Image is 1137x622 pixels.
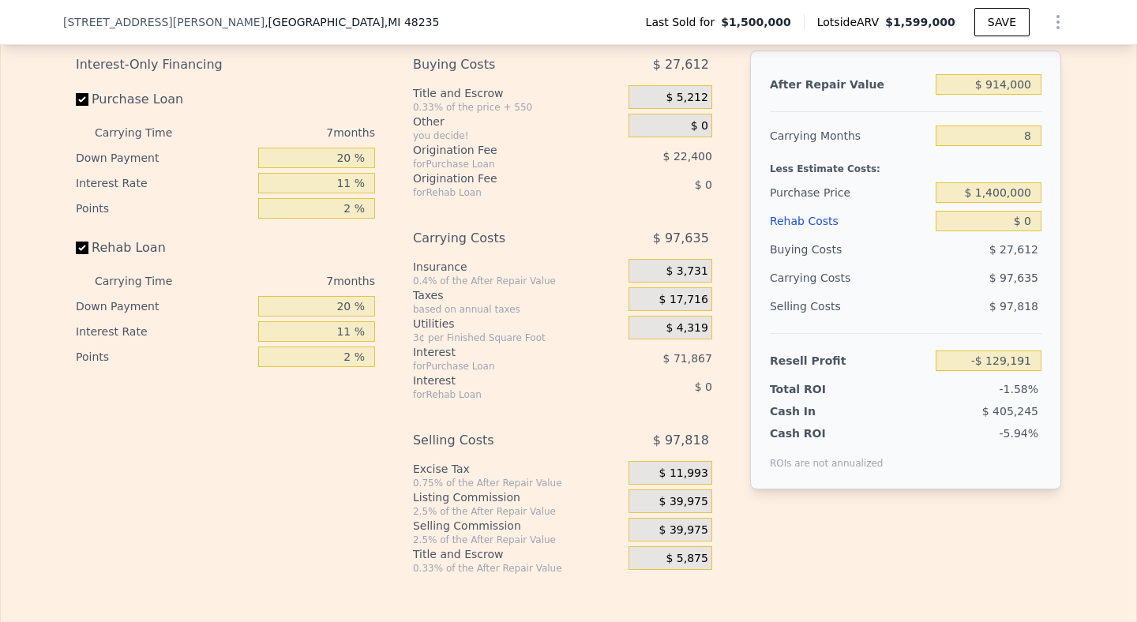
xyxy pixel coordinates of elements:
div: Buying Costs [770,235,929,264]
div: 0.33% of the After Repair Value [413,562,622,575]
span: Lotside ARV [817,14,885,30]
div: Carrying Months [770,122,929,150]
span: $ 5,212 [666,91,707,105]
div: Less Estimate Costs: [770,150,1041,178]
div: Carrying Time [95,120,197,145]
div: Carrying Costs [413,224,589,253]
div: 7 months [204,268,375,294]
div: Origination Fee [413,142,589,158]
div: Listing Commission [413,489,622,505]
span: $ 11,993 [659,466,708,481]
div: 2.5% of the After Repair Value [413,505,622,518]
span: $ 4,319 [666,321,707,335]
span: $ 39,975 [659,523,708,538]
div: Interest [413,373,589,388]
span: $ 39,975 [659,495,708,509]
span: , [GEOGRAPHIC_DATA] [265,14,439,30]
div: Cash In [770,403,869,419]
div: Carrying Costs [770,264,869,292]
label: Rehab Loan [76,234,252,262]
div: Carrying Time [95,268,197,294]
span: $1,500,000 [721,14,791,30]
div: Taxes [413,287,622,303]
div: Rehab Costs [770,207,929,235]
div: 7 months [204,120,375,145]
div: Total ROI [770,381,869,397]
span: -1.58% [999,383,1038,395]
div: Selling Costs [413,426,589,455]
div: 3¢ per Finished Square Foot [413,332,622,344]
span: -5.94% [999,427,1038,440]
span: $ 0 [695,178,712,191]
div: you decide! [413,129,622,142]
span: , MI 48235 [385,16,440,28]
span: Last Sold for [646,14,722,30]
div: Interest Rate [76,319,252,344]
div: 2.5% of the After Repair Value [413,534,622,546]
div: Interest Rate [76,170,252,196]
span: $ 27,612 [989,243,1038,256]
div: 0.75% of the After Repair Value [413,477,622,489]
div: Down Payment [76,294,252,319]
div: Points [76,196,252,221]
div: Buying Costs [413,51,589,79]
span: $ 97,635 [653,224,709,253]
span: $ 27,612 [653,51,709,79]
div: Excise Tax [413,461,622,477]
span: $ 405,245 [982,405,1038,418]
div: Selling Commission [413,518,622,534]
span: $ 0 [691,119,708,133]
div: ROIs are not annualized [770,441,884,470]
span: $ 5,875 [666,552,707,566]
div: Interest-Only Financing [76,51,375,79]
span: [STREET_ADDRESS][PERSON_NAME] [63,14,265,30]
div: Title and Escrow [413,546,622,562]
div: for Rehab Loan [413,186,589,199]
div: 0.4% of the After Repair Value [413,275,622,287]
div: 0.33% of the price + 550 [413,101,622,114]
span: $ 97,818 [653,426,709,455]
div: Down Payment [76,145,252,170]
span: $ 3,731 [666,264,707,279]
div: for Purchase Loan [413,360,589,373]
button: Show Options [1042,6,1074,38]
span: $ 97,635 [989,272,1038,284]
div: Interest [413,344,589,360]
span: $ 97,818 [989,300,1038,313]
input: Rehab Loan [76,242,88,254]
div: Title and Escrow [413,85,622,101]
div: Resell Profit [770,347,929,375]
div: Utilities [413,316,622,332]
div: Insurance [413,259,622,275]
div: Selling Costs [770,292,929,320]
span: $ 22,400 [663,150,712,163]
span: $ 0 [695,380,712,393]
input: Purchase Loan [76,93,88,106]
div: After Repair Value [770,70,929,99]
div: Origination Fee [413,170,589,186]
div: Cash ROI [770,425,884,441]
div: Points [76,344,252,369]
div: for Purchase Loan [413,158,589,170]
div: Purchase Price [770,178,929,207]
span: $1,599,000 [885,16,955,28]
div: Other [413,114,622,129]
div: for Rehab Loan [413,388,589,401]
span: $ 17,716 [659,293,708,307]
button: SAVE [974,8,1030,36]
span: $ 71,867 [663,352,712,365]
div: based on annual taxes [413,303,622,316]
label: Purchase Loan [76,85,252,114]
